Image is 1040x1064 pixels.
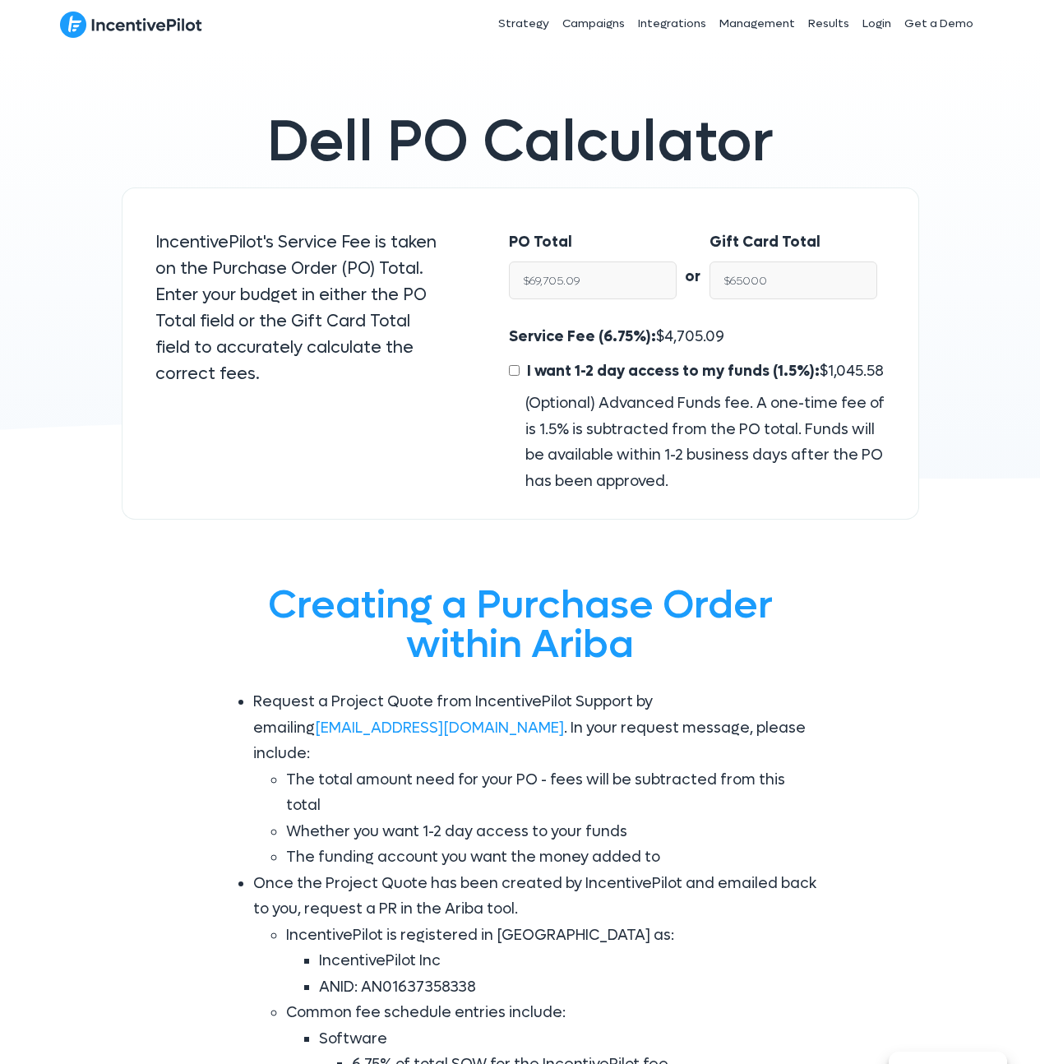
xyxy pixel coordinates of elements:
[286,844,820,871] li: The funding account you want the money added to
[60,11,202,39] img: IncentivePilot
[319,974,820,1001] li: ANID: AN01637358338
[509,391,885,494] div: (Optional) Advanced Funds fee. A one-time fee of is 1.5% is subtracted from the PO total. Funds w...
[379,3,981,44] nav: Header Menu
[523,362,884,381] span: $
[898,3,980,44] a: Get a Demo
[509,229,572,256] label: PO Total
[509,324,885,494] div: $
[319,948,820,974] li: IncentivePilot Inc
[315,719,564,738] a: [EMAIL_ADDRESS][DOMAIN_NAME]
[268,579,773,670] span: Creating a Purchase Order within Ariba
[713,3,802,44] a: Management
[286,819,820,845] li: Whether you want 1-2 day access to your funds
[509,327,656,346] span: Service Fee (6.75%):
[492,3,556,44] a: Strategy
[155,229,444,387] p: IncentivePilot's Service Fee is taken on the Purchase Order (PO) Total. Enter your budget in eith...
[631,3,713,44] a: Integrations
[828,362,884,381] span: 1,045.58
[527,362,820,381] span: I want 1-2 day access to my funds (1.5%):
[253,689,820,871] li: Request a Project Quote from IncentivePilot Support by emailing . In your request message, please...
[664,327,724,346] span: 4,705.09
[802,3,856,44] a: Results
[267,104,774,179] span: Dell PO Calculator
[677,229,710,290] div: or
[286,923,820,1001] li: IncentivePilot is registered in [GEOGRAPHIC_DATA] as:
[710,229,820,256] label: Gift Card Total
[286,767,820,819] li: The total amount need for your PO - fees will be subtracted from this total
[856,3,898,44] a: Login
[556,3,631,44] a: Campaigns
[509,365,520,376] input: I want 1-2 day access to my funds (1.5%):$1,045.58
